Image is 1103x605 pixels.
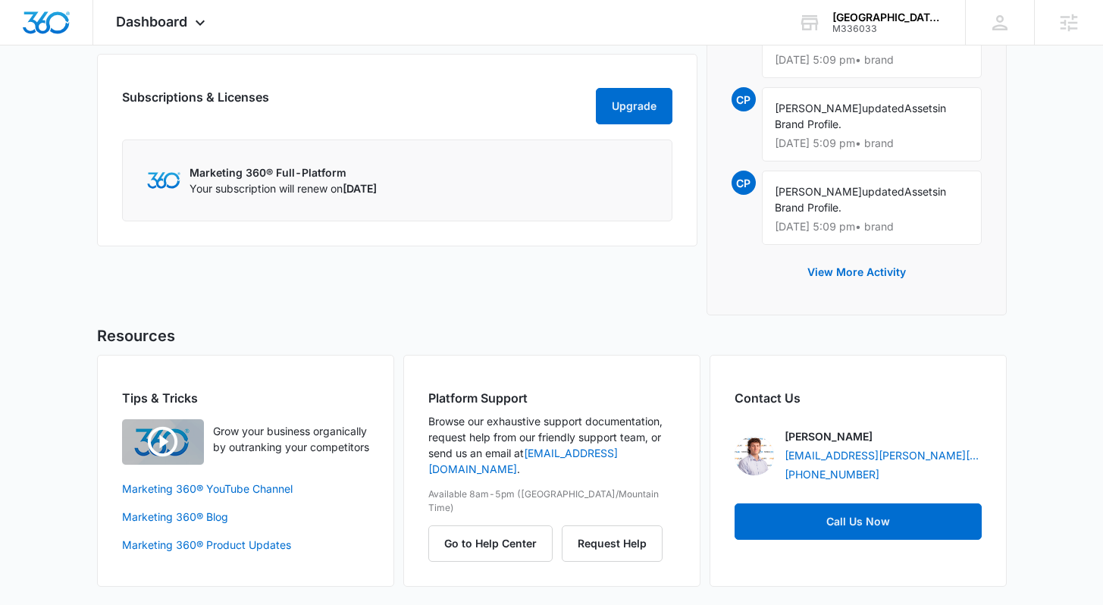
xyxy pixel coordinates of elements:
p: Browse our exhaustive support documentation, request help from our friendly support team, or send... [428,413,675,477]
img: Cy Patterson [735,436,774,475]
p: [PERSON_NAME] [785,428,873,444]
h2: Platform Support [428,389,675,407]
p: Marketing 360® Full-Platform [190,165,377,180]
p: Grow your business organically by outranking your competitors [213,423,369,455]
span: Assets [904,102,938,114]
span: Assets [904,185,938,198]
a: Marketing 360® YouTube Channel [122,481,369,497]
span: [PERSON_NAME] [775,102,862,114]
p: [DATE] 5:09 pm • brand [775,221,969,232]
p: [DATE] 5:09 pm • brand [775,138,969,149]
h2: Tips & Tricks [122,389,369,407]
span: CP [732,171,756,195]
h2: Contact Us [735,389,982,407]
button: Request Help [562,525,663,562]
h2: Subscriptions & Licenses [122,88,269,118]
img: Quick Overview Video [122,419,204,465]
a: Request Help [562,537,663,550]
p: Your subscription will renew on [190,180,377,196]
span: [PERSON_NAME] [775,185,862,198]
span: updated [862,102,904,114]
button: View More Activity [792,254,921,290]
span: CP [732,87,756,111]
span: updated [862,185,904,198]
span: [DATE] [343,182,377,195]
a: [EMAIL_ADDRESS][PERSON_NAME][DOMAIN_NAME] [785,447,982,463]
img: Marketing 360 Logo [147,172,180,188]
a: Marketing 360® Blog [122,509,369,525]
a: Go to Help Center [428,537,562,550]
div: account id [832,24,943,34]
h5: Resources [97,324,1007,347]
a: Call Us Now [735,503,982,540]
p: [DATE] 5:09 pm • brand [775,55,969,65]
button: Upgrade [596,88,672,124]
span: Dashboard [116,14,187,30]
div: account name [832,11,943,24]
a: [PHONE_NUMBER] [785,466,879,482]
a: Marketing 360® Product Updates [122,537,369,553]
p: Available 8am-5pm ([GEOGRAPHIC_DATA]/Mountain Time) [428,487,675,515]
button: Go to Help Center [428,525,553,562]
